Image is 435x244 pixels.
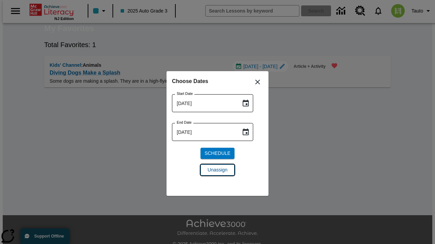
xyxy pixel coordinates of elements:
[177,91,193,96] label: Start Date
[172,77,263,86] h6: Choose Dates
[177,120,192,125] label: End Date
[201,148,234,159] button: Schedule
[201,164,234,176] button: Unassign
[172,123,236,141] input: MMMM-DD-YYYY
[205,150,230,157] span: Schedule
[239,97,253,110] button: Choose date, selected date is Sep 18, 2025
[172,94,236,112] input: MMMM-DD-YYYY
[208,166,227,174] span: Unassign
[249,74,266,90] button: Close
[172,77,263,181] div: Choose date
[239,125,253,139] button: Choose date, selected date is Sep 18, 2025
